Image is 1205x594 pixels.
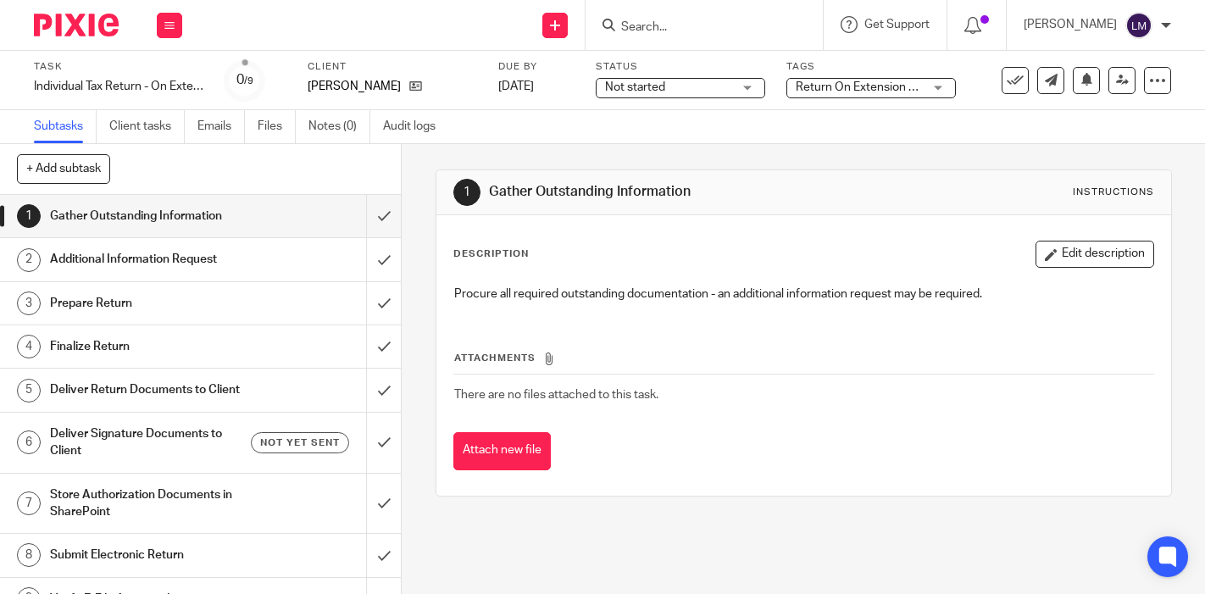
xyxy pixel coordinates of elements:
[1125,12,1152,39] img: svg%3E
[50,291,250,316] h1: Prepare Return
[596,60,765,74] label: Status
[197,110,245,143] a: Emails
[454,389,658,401] span: There are no files attached to this task.
[383,110,448,143] a: Audit logs
[236,70,253,90] div: 0
[1073,186,1154,199] div: Instructions
[34,60,203,74] label: Task
[498,80,534,92] span: [DATE]
[786,60,956,74] label: Tags
[17,379,41,402] div: 5
[17,491,41,515] div: 7
[796,81,925,93] span: Return On Extension + 2
[619,20,772,36] input: Search
[453,179,480,206] div: 1
[864,19,930,31] span: Get Support
[605,81,665,93] span: Not started
[453,247,529,261] p: Description
[308,60,477,74] label: Client
[244,76,253,86] small: /9
[17,204,41,228] div: 1
[50,482,250,525] h1: Store Authorization Documents in SharePoint
[17,335,41,358] div: 4
[50,203,250,229] h1: Gather Outstanding Information
[17,430,41,454] div: 6
[489,183,840,201] h1: Gather Outstanding Information
[50,334,250,359] h1: Finalize Return
[50,542,250,568] h1: Submit Electronic Return
[34,78,203,95] div: Individual Tax Return - On Extension
[454,353,536,363] span: Attachments
[50,377,250,402] h1: Deliver Return Documents to Client
[260,436,340,450] span: Not yet sent
[498,60,575,74] label: Due by
[453,432,551,470] button: Attach new file
[308,110,370,143] a: Notes (0)
[17,248,41,272] div: 2
[258,110,296,143] a: Files
[50,421,250,464] h1: Deliver Signature Documents to Client
[454,286,1153,303] p: Procure all required outstanding documentation - an additional information request may be required.
[17,543,41,567] div: 8
[34,14,119,36] img: Pixie
[34,110,97,143] a: Subtasks
[308,78,401,95] p: [PERSON_NAME]
[50,247,250,272] h1: Additional Information Request
[109,110,185,143] a: Client tasks
[17,291,41,315] div: 3
[17,154,110,183] button: + Add subtask
[1036,241,1154,268] button: Edit description
[1024,16,1117,33] p: [PERSON_NAME]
